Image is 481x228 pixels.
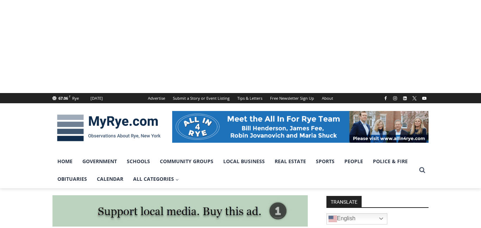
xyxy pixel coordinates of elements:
[58,95,68,101] span: 67.06
[144,93,337,103] nav: Secondary Navigation
[144,93,169,103] a: Advertise
[410,94,419,103] a: X
[311,153,339,170] a: Sports
[391,94,399,103] a: Instagram
[326,196,362,207] strong: TRANSLATE
[52,153,416,188] nav: Primary Navigation
[133,175,179,183] span: All Categories
[381,94,390,103] a: Facebook
[233,93,266,103] a: Tips & Letters
[318,93,337,103] a: About
[169,93,233,103] a: Submit a Story or Event Listing
[339,153,368,170] a: People
[172,111,429,143] img: All in for Rye
[218,153,270,170] a: Local Business
[326,213,387,224] a: English
[72,95,79,101] div: Rye
[92,170,128,188] a: Calendar
[90,95,103,101] div: [DATE]
[266,93,318,103] a: Free Newsletter Sign Up
[128,170,184,188] a: All Categories
[52,170,92,188] a: Obituaries
[155,153,218,170] a: Community Groups
[368,153,413,170] a: Police & Fire
[329,215,337,223] img: en
[270,153,311,170] a: Real Estate
[52,195,308,227] img: support local media, buy this ad
[401,94,409,103] a: Linkedin
[52,153,77,170] a: Home
[77,153,122,170] a: Government
[69,94,70,98] span: F
[420,94,429,103] a: YouTube
[416,164,429,177] button: View Search Form
[52,110,165,146] img: MyRye.com
[122,153,155,170] a: Schools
